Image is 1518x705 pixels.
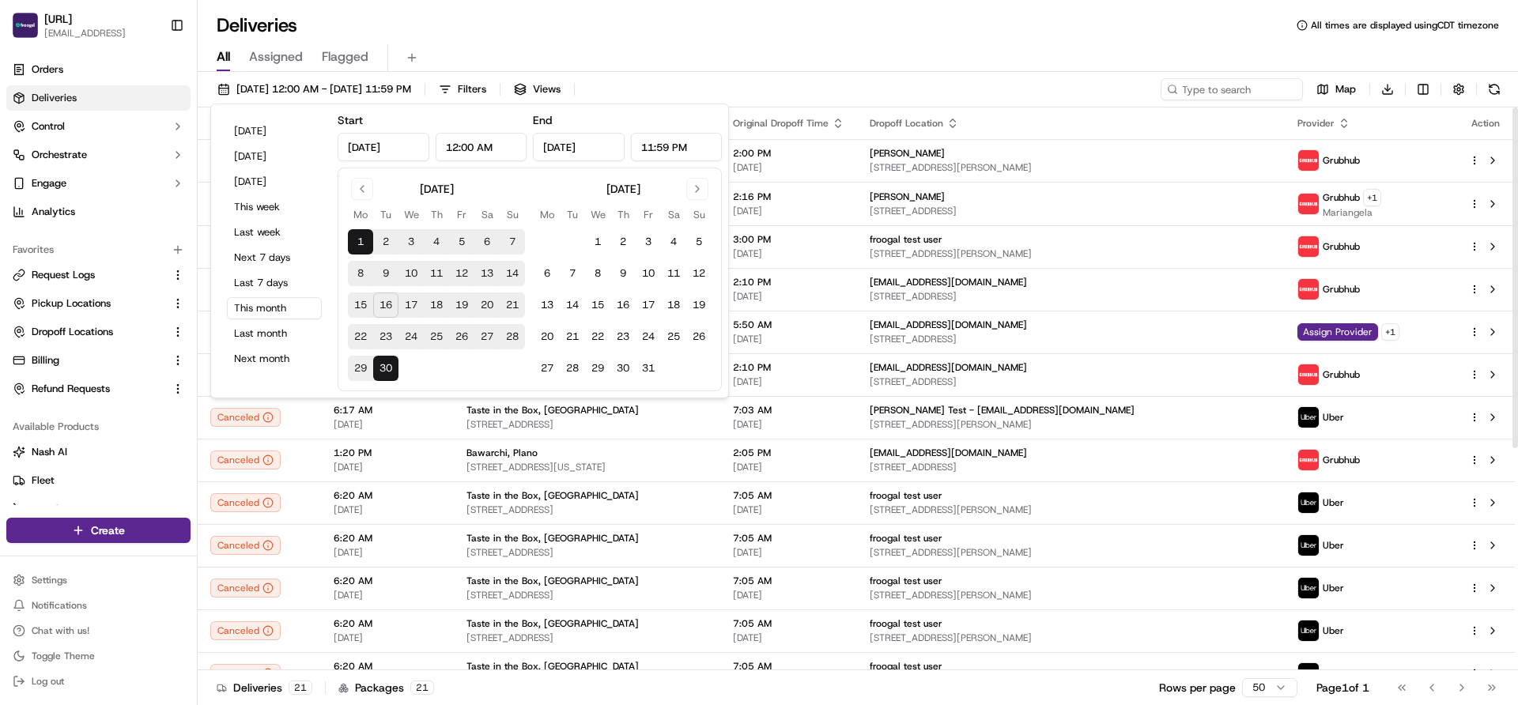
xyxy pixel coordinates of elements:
th: Saturday [661,206,686,223]
button: 4 [424,229,449,254]
span: [STREET_ADDRESS][PERSON_NAME] [870,503,1272,516]
button: Canceled [210,621,281,640]
button: 22 [585,324,610,349]
button: This month [227,297,322,319]
button: 13 [534,292,560,318]
span: [STREET_ADDRESS] [466,589,708,601]
button: 11 [424,261,449,286]
button: Canceled [210,664,281,683]
label: End [533,113,552,127]
button: 15 [348,292,373,318]
span: [DATE] [334,631,441,644]
span: Map [1335,82,1356,96]
span: [DATE] [733,290,844,303]
button: Refund Requests [6,376,191,402]
button: 28 [500,324,525,349]
th: Thursday [424,206,449,223]
span: Orders [32,62,63,77]
span: Grubhub [1323,283,1360,296]
th: Sunday [686,206,712,223]
span: [DATE] [334,503,441,516]
img: 5e692f75ce7d37001a5d71f1 [1298,364,1319,385]
span: Analytics [32,205,75,219]
span: Taste in the Box, [GEOGRAPHIC_DATA] [466,660,639,673]
button: 6 [534,261,560,286]
th: Thursday [610,206,636,223]
span: [DATE] [733,503,844,516]
button: 14 [560,292,585,318]
button: 30 [373,356,398,381]
button: 21 [560,324,585,349]
span: [DATE] [733,375,844,388]
button: 6 [474,229,500,254]
button: 20 [534,324,560,349]
span: 6:20 AM [334,617,441,630]
label: Start [338,113,363,127]
h1: Deliveries [217,13,297,38]
button: 4 [661,229,686,254]
span: [DATE] [733,247,844,260]
span: [STREET_ADDRESS][PERSON_NAME] [870,247,1272,260]
button: Billing [6,348,191,373]
img: uber-new-logo.jpeg [1298,492,1319,513]
a: 📗Knowledge Base [9,223,127,251]
th: Friday [449,206,474,223]
span: Views [533,82,561,96]
a: Dropoff Locations [13,325,165,339]
span: Bawarchi, Plano [466,447,538,459]
span: [EMAIL_ADDRESS][DOMAIN_NAME] [870,361,1027,374]
span: [PERSON_NAME] [870,147,945,160]
span: [STREET_ADDRESS][PERSON_NAME] [870,546,1272,559]
button: 25 [424,324,449,349]
span: froogal test user [870,532,942,545]
span: [DATE] [334,546,441,559]
button: 2 [373,229,398,254]
span: Knowledge Base [32,229,121,245]
button: 15 [585,292,610,318]
img: Nash [16,16,47,47]
span: 2:10 PM [733,361,844,374]
img: 5e692f75ce7d37001a5d71f1 [1298,236,1319,257]
span: Uber [1323,539,1344,552]
img: 5e692f75ce7d37001a5d71f1 [1298,279,1319,300]
button: Map [1309,78,1363,100]
span: Original Dropoff Time [733,117,829,130]
span: Dropoff Location [870,117,943,130]
span: Log out [32,675,64,688]
button: 12 [449,261,474,286]
button: 28 [560,356,585,381]
span: froogal test user [870,489,942,502]
span: Uber [1323,582,1344,594]
span: Settings [32,574,67,586]
span: [DATE] 12:00 AM - [DATE] 11:59 PM [236,82,411,96]
span: Create [91,522,125,538]
a: 💻API Documentation [127,223,260,251]
button: Create [6,518,191,543]
button: Go to next month [686,178,708,200]
div: Action [1469,117,1502,130]
input: Date [338,133,429,161]
span: [STREET_ADDRESS][US_STATE] [466,461,708,473]
span: [URL] [44,11,72,27]
span: Deliveries [32,91,77,105]
button: Views [507,78,568,100]
a: Powered byPylon [111,267,191,280]
span: Assign Provider [1297,323,1378,341]
span: Billing [32,353,59,368]
span: 2:16 PM [733,190,844,203]
a: Analytics [6,199,191,224]
button: 17 [398,292,424,318]
button: 9 [373,261,398,286]
button: 20 [474,292,500,318]
span: Refund Requests [32,382,110,396]
button: 9 [610,261,636,286]
span: 6:20 AM [334,660,441,673]
button: 18 [424,292,449,318]
button: Request Logs [6,262,191,288]
button: Next 7 days [227,247,322,269]
button: 19 [686,292,712,318]
button: +1 [1381,323,1399,341]
span: [DATE] [733,205,844,217]
a: Fleet [13,473,184,488]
